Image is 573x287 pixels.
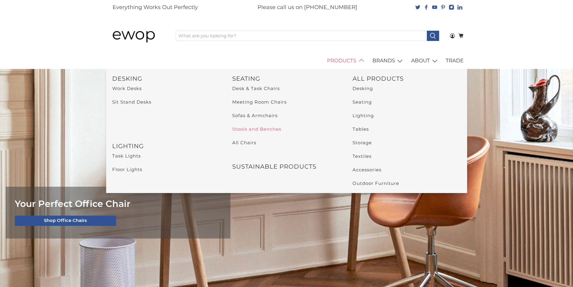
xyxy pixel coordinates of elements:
p: Please call us on [PHONE_NUMBER] [257,3,357,11]
a: Sit Stand Desks [112,99,151,105]
a: Lighting [353,113,374,118]
a: Floor Lights [112,167,142,172]
a: SEATING [232,75,260,82]
a: LIGHTING [112,142,144,150]
a: Task Lights [112,153,141,159]
a: Desk & Task Chairs [232,86,280,91]
a: Meeting Room Chairs [232,99,287,105]
p: Everything Works Out Perfectly [112,3,198,11]
a: Textiles [353,153,371,159]
input: What are you looking for? [176,31,427,41]
a: Accessories [353,167,381,173]
a: Seating [353,99,372,105]
a: ABOUT [408,52,442,69]
a: All Chairs [232,140,256,145]
a: SUSTAINABLE PRODUCTS [232,163,316,170]
a: Storage [353,140,372,145]
nav: main navigation [106,52,467,69]
a: Outdoor Furniture [353,180,399,186]
a: Tables [353,126,369,132]
a: Stools and Benches [232,126,281,132]
span: Your Perfect Office Chair [15,198,131,209]
a: ALL PRODUCTS [353,75,404,82]
a: PRODUCTS [324,52,369,69]
a: Shop Office Chairs [15,216,116,226]
a: TRADE [442,52,467,69]
a: Sofas & Armchairs [232,113,278,118]
a: Work Desks [112,86,142,91]
a: Desking [353,86,373,91]
a: DESKING [112,75,142,82]
a: BRANDS [369,52,408,69]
